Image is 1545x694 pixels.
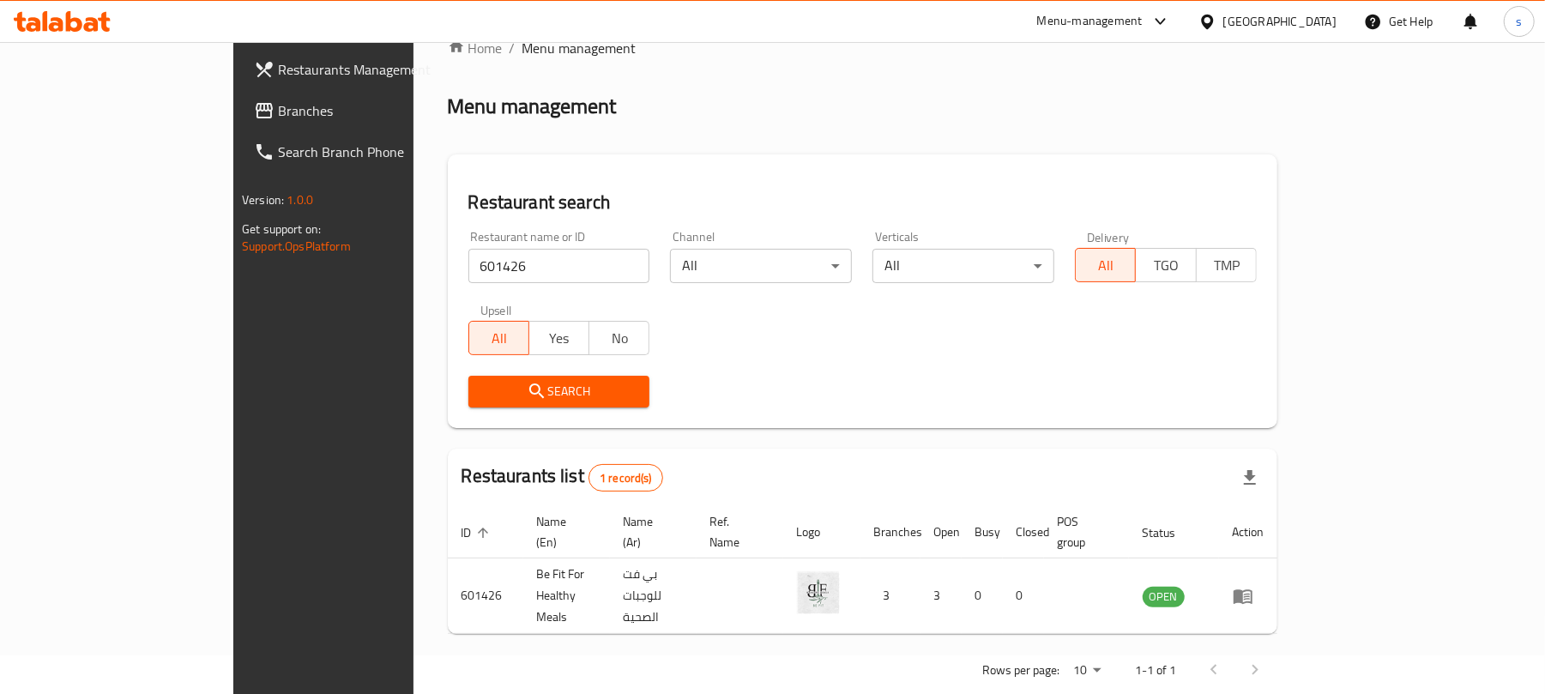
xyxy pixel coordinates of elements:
[962,506,1003,558] th: Busy
[1143,522,1198,543] span: Status
[1219,506,1278,558] th: Action
[448,93,617,120] h2: Menu management
[1058,511,1108,552] span: POS group
[462,522,494,543] span: ID
[476,326,522,351] span: All
[596,326,643,351] span: No
[537,511,589,552] span: Name (En)
[240,49,492,90] a: Restaurants Management
[528,321,589,355] button: Yes
[670,249,852,283] div: All
[860,506,920,558] th: Branches
[462,463,663,492] h2: Restaurants list
[797,571,840,614] img: Be Fit For Healthy Meals
[1087,231,1130,243] label: Delivery
[588,464,663,492] div: Total records count
[242,189,284,211] span: Version:
[1204,253,1250,278] span: TMP
[242,235,351,257] a: Support.OpsPlatform
[1075,248,1136,282] button: All
[1143,587,1185,606] span: OPEN
[920,558,962,634] td: 3
[278,59,478,80] span: Restaurants Management
[1037,11,1143,32] div: Menu-management
[482,381,637,402] span: Search
[610,558,697,634] td: بي فت للوجبات الصحية
[448,38,1277,58] nav: breadcrumb
[278,142,478,162] span: Search Branch Phone
[278,100,478,121] span: Branches
[536,326,582,351] span: Yes
[480,304,512,316] label: Upsell
[1083,253,1129,278] span: All
[1135,660,1176,681] p: 1-1 of 1
[860,558,920,634] td: 3
[1003,558,1044,634] td: 0
[1233,586,1264,606] div: Menu
[468,321,529,355] button: All
[962,558,1003,634] td: 0
[624,511,676,552] span: Name (Ar)
[468,376,650,407] button: Search
[448,506,1278,634] table: enhanced table
[589,470,662,486] span: 1 record(s)
[240,90,492,131] a: Branches
[240,131,492,172] a: Search Branch Phone
[1135,248,1196,282] button: TGO
[1143,253,1189,278] span: TGO
[783,506,860,558] th: Logo
[1223,12,1337,31] div: [GEOGRAPHIC_DATA]
[287,189,313,211] span: 1.0.0
[1066,658,1107,684] div: Rows per page:
[1229,457,1270,498] div: Export file
[920,506,962,558] th: Open
[468,190,1257,215] h2: Restaurant search
[522,38,637,58] span: Menu management
[1003,506,1044,558] th: Closed
[510,38,516,58] li: /
[1196,248,1257,282] button: TMP
[982,660,1059,681] p: Rows per page:
[242,218,321,240] span: Get support on:
[710,511,763,552] span: Ref. Name
[872,249,1054,283] div: All
[523,558,610,634] td: Be Fit For Healthy Meals
[588,321,649,355] button: No
[468,249,650,283] input: Search for restaurant name or ID..
[1516,12,1522,31] span: s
